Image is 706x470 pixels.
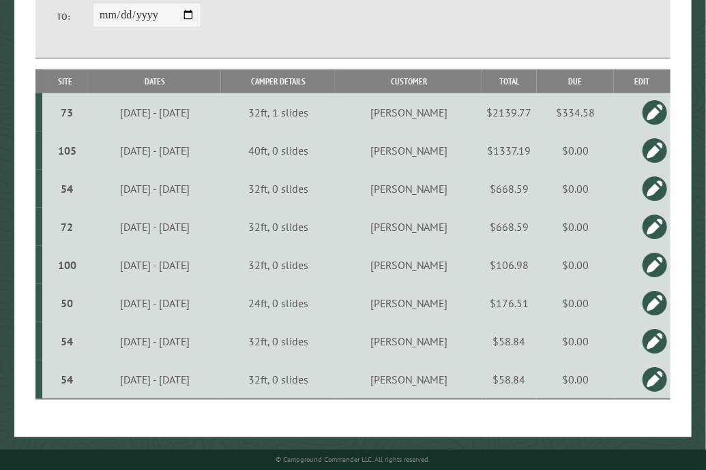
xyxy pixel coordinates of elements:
td: 32ft, 0 slides [221,360,336,399]
th: Site [42,69,89,93]
div: [DATE] - [DATE] [91,296,219,310]
div: 54 [48,334,87,348]
td: $58.84 [482,360,537,399]
div: 72 [48,220,87,234]
td: 32ft, 1 slides [221,93,336,131]
div: [DATE] - [DATE] [91,334,219,348]
td: $2139.77 [482,93,537,131]
th: Due [537,69,614,93]
td: $0.00 [537,170,614,208]
td: 40ft, 0 slides [221,131,336,170]
label: To: [57,10,93,23]
td: $0.00 [537,208,614,246]
td: [PERSON_NAME] [336,284,482,322]
div: [DATE] - [DATE] [91,258,219,272]
td: $0.00 [537,322,614,360]
div: 105 [48,144,87,157]
th: Camper Details [221,69,336,93]
div: [DATE] - [DATE] [91,373,219,386]
td: 32ft, 0 slides [221,170,336,208]
td: [PERSON_NAME] [336,246,482,284]
td: [PERSON_NAME] [336,208,482,246]
td: 32ft, 0 slides [221,208,336,246]
td: $668.59 [482,208,537,246]
td: $1337.19 [482,131,537,170]
th: Dates [89,69,221,93]
th: Edit [614,69,671,93]
div: [DATE] - [DATE] [91,144,219,157]
div: [DATE] - [DATE] [91,220,219,234]
td: [PERSON_NAME] [336,360,482,399]
div: 54 [48,182,87,195]
div: 73 [48,106,87,119]
small: © Campground Commander LLC. All rights reserved. [276,455,430,464]
td: [PERSON_NAME] [336,170,482,208]
td: $668.59 [482,170,537,208]
td: 24ft, 0 slides [221,284,336,322]
td: [PERSON_NAME] [336,322,482,360]
div: 100 [48,258,87,272]
td: 32ft, 0 slides [221,246,336,284]
td: $0.00 [537,360,614,399]
div: 50 [48,296,87,310]
td: 32ft, 0 slides [221,322,336,360]
div: 54 [48,373,87,386]
td: $106.98 [482,246,537,284]
td: $0.00 [537,284,614,322]
div: [DATE] - [DATE] [91,106,219,119]
td: [PERSON_NAME] [336,131,482,170]
td: [PERSON_NAME] [336,93,482,131]
td: $0.00 [537,131,614,170]
td: $58.84 [482,322,537,360]
th: Customer [336,69,482,93]
th: Total [482,69,537,93]
td: $176.51 [482,284,537,322]
div: [DATE] - [DATE] [91,182,219,195]
td: $334.58 [537,93,614,131]
td: $0.00 [537,246,614,284]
